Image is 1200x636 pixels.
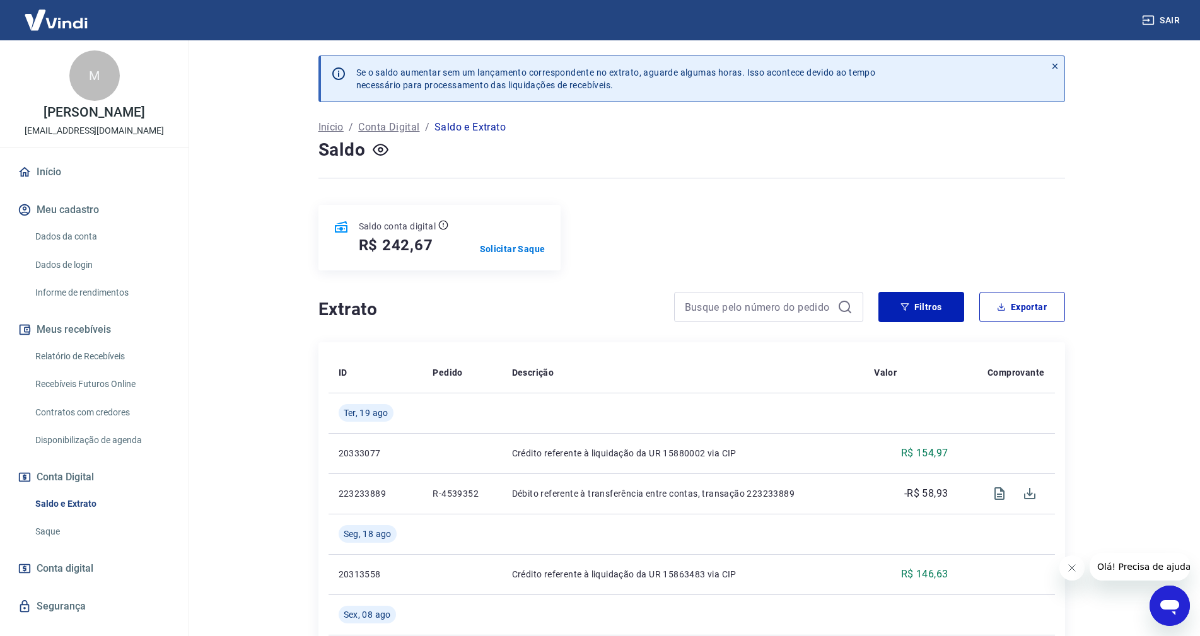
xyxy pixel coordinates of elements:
[512,447,854,460] p: Crédito referente à liquidação da UR 15880002 via CIP
[984,478,1015,509] span: Visualizar
[30,252,173,278] a: Dados de login
[15,196,173,224] button: Meu cadastro
[512,366,554,379] p: Descrição
[69,50,120,101] div: M
[433,487,491,500] p: R-4539352
[37,560,93,577] span: Conta digital
[1059,555,1085,581] iframe: Fechar mensagem
[30,400,173,425] a: Contratos com credores
[318,297,659,322] h4: Extrato
[30,344,173,369] a: Relatório de Recebíveis
[30,427,173,453] a: Disponibilização de agenda
[344,608,391,621] span: Sex, 08 ago
[15,555,173,582] a: Conta digital
[44,106,144,119] p: [PERSON_NAME]
[1015,478,1045,509] span: Download
[15,463,173,491] button: Conta Digital
[15,593,173,620] a: Segurança
[1139,9,1185,32] button: Sair
[344,407,388,419] span: Ter, 19 ago
[359,235,433,255] h5: R$ 242,67
[15,316,173,344] button: Meus recebíveis
[339,487,413,500] p: 223233889
[25,124,164,137] p: [EMAIL_ADDRESS][DOMAIN_NAME]
[901,446,948,461] p: R$ 154,97
[15,1,97,39] img: Vindi
[874,366,897,379] p: Valor
[901,567,948,582] p: R$ 146,63
[356,66,876,91] p: Se o saldo aumentar sem um lançamento correspondente no extrato, aguarde algumas horas. Isso acon...
[512,487,854,500] p: Débito referente à transferência entre contas, transação 223233889
[359,220,436,233] p: Saldo conta digital
[480,243,545,255] a: Solicitar Saque
[425,120,429,135] p: /
[358,120,419,135] a: Conta Digital
[30,224,173,250] a: Dados da conta
[339,568,413,581] p: 20313558
[318,120,344,135] a: Início
[987,366,1044,379] p: Comprovante
[1150,586,1190,626] iframe: Botão para abrir a janela de mensagens
[15,158,173,186] a: Início
[878,292,964,322] button: Filtros
[512,568,854,581] p: Crédito referente à liquidação da UR 15863483 via CIP
[8,9,106,19] span: Olá! Precisa de ajuda?
[30,491,173,517] a: Saldo e Extrato
[904,486,948,501] p: -R$ 58,93
[318,137,366,163] h4: Saldo
[349,120,353,135] p: /
[344,528,392,540] span: Seg, 18 ago
[30,519,173,545] a: Saque
[339,366,347,379] p: ID
[1090,553,1190,581] iframe: Mensagem da empresa
[339,447,413,460] p: 20333077
[979,292,1065,322] button: Exportar
[30,280,173,306] a: Informe de rendimentos
[433,366,462,379] p: Pedido
[434,120,506,135] p: Saldo e Extrato
[30,371,173,397] a: Recebíveis Futuros Online
[685,298,832,316] input: Busque pelo número do pedido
